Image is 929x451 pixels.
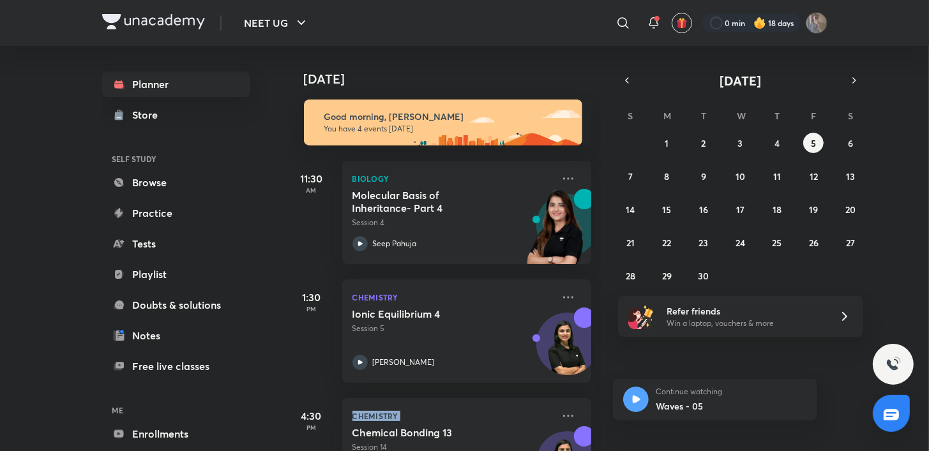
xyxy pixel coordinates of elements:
[237,10,317,36] button: NEET UG
[521,189,591,277] img: unacademy
[840,133,861,153] button: September 6, 2025
[693,265,714,286] button: September 30, 2025
[656,387,807,397] p: Continue watching
[286,408,337,424] h5: 4:30
[102,262,250,287] a: Playlist
[102,323,250,348] a: Notes
[657,232,677,253] button: September 22, 2025
[102,71,250,97] a: Planner
[811,137,816,149] abbr: September 5, 2025
[806,12,827,34] img: shubhanshu yadav
[736,170,745,182] abbr: September 10, 2025
[286,290,337,305] h5: 1:30
[737,137,743,149] abbr: September 3, 2025
[840,232,861,253] button: September 27, 2025
[373,238,417,249] p: Seep Pahuja
[286,305,337,313] p: PM
[809,237,819,249] abbr: September 26, 2025
[773,170,781,182] abbr: September 11, 2025
[286,424,337,431] p: PM
[848,137,853,149] abbr: September 6, 2025
[840,166,861,186] button: September 13, 2025
[352,426,511,439] h5: Chemical Bonding 13
[720,72,761,89] span: [DATE]
[620,265,640,286] button: September 28, 2025
[737,110,746,122] abbr: Wednesday
[352,408,553,424] p: Chemistry
[774,110,780,122] abbr: Thursday
[304,100,582,145] img: morning
[102,421,250,447] a: Enrollments
[628,304,654,329] img: referral
[767,199,787,219] button: September 18, 2025
[657,133,677,153] button: September 1, 2025
[736,203,744,216] abbr: September 17, 2025
[701,110,706,122] abbr: Tuesday
[626,203,635,216] abbr: September 14, 2025
[693,199,714,219] button: September 16, 2025
[352,217,553,228] p: Session 4
[753,17,766,29] img: streak
[767,166,787,186] button: September 11, 2025
[846,170,855,182] abbr: September 13, 2025
[286,171,337,186] h5: 11:30
[304,71,604,87] h4: [DATE]
[693,133,714,153] button: September 2, 2025
[730,232,750,253] button: September 24, 2025
[774,137,780,149] abbr: September 4, 2025
[803,232,824,253] button: September 26, 2025
[352,290,553,305] p: Chemistry
[102,353,250,379] a: Free live classes
[620,166,640,186] button: September 7, 2025
[664,110,672,122] abbr: Monday
[657,265,677,286] button: September 29, 2025
[102,148,250,170] h6: SELF STUDY
[848,110,853,122] abbr: Saturday
[736,237,745,249] abbr: September 24, 2025
[702,137,706,149] abbr: September 2, 2025
[626,270,635,282] abbr: September 28, 2025
[665,170,670,182] abbr: September 8, 2025
[772,237,782,249] abbr: September 25, 2025
[663,203,672,216] abbr: September 15, 2025
[846,237,855,249] abbr: September 27, 2025
[699,203,708,216] abbr: September 16, 2025
[767,133,787,153] button: September 4, 2025
[133,107,166,122] div: Store
[840,199,861,219] button: September 20, 2025
[102,102,250,128] a: Store
[636,71,845,89] button: [DATE]
[102,231,250,256] a: Tests
[657,166,677,186] button: September 8, 2025
[665,137,669,149] abbr: September 1, 2025
[352,323,553,334] p: Session 5
[324,124,571,134] p: You have 4 events [DATE]
[693,166,714,186] button: September 9, 2025
[286,186,337,194] p: AM
[620,232,640,253] button: September 21, 2025
[102,399,250,421] h6: ME
[767,232,787,253] button: September 25, 2025
[352,189,511,214] h5: Molecular Basis of Inheritance- Part 4
[102,292,250,318] a: Doubts & solutions
[810,170,818,182] abbr: September 12, 2025
[537,320,598,381] img: Avatar
[628,110,633,122] abbr: Sunday
[701,170,706,182] abbr: September 9, 2025
[626,237,635,249] abbr: September 21, 2025
[656,399,807,413] p: Waves - 05
[699,237,709,249] abbr: September 23, 2025
[693,232,714,253] button: September 23, 2025
[352,171,553,186] p: Biology
[620,199,640,219] button: September 14, 2025
[803,166,824,186] button: September 12, 2025
[730,199,750,219] button: September 17, 2025
[803,133,824,153] button: September 5, 2025
[886,357,901,372] img: ttu
[803,199,824,219] button: September 19, 2025
[663,237,672,249] abbr: September 22, 2025
[809,203,818,216] abbr: September 19, 2025
[730,166,750,186] button: September 10, 2025
[102,200,250,226] a: Practice
[628,170,633,182] abbr: September 7, 2025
